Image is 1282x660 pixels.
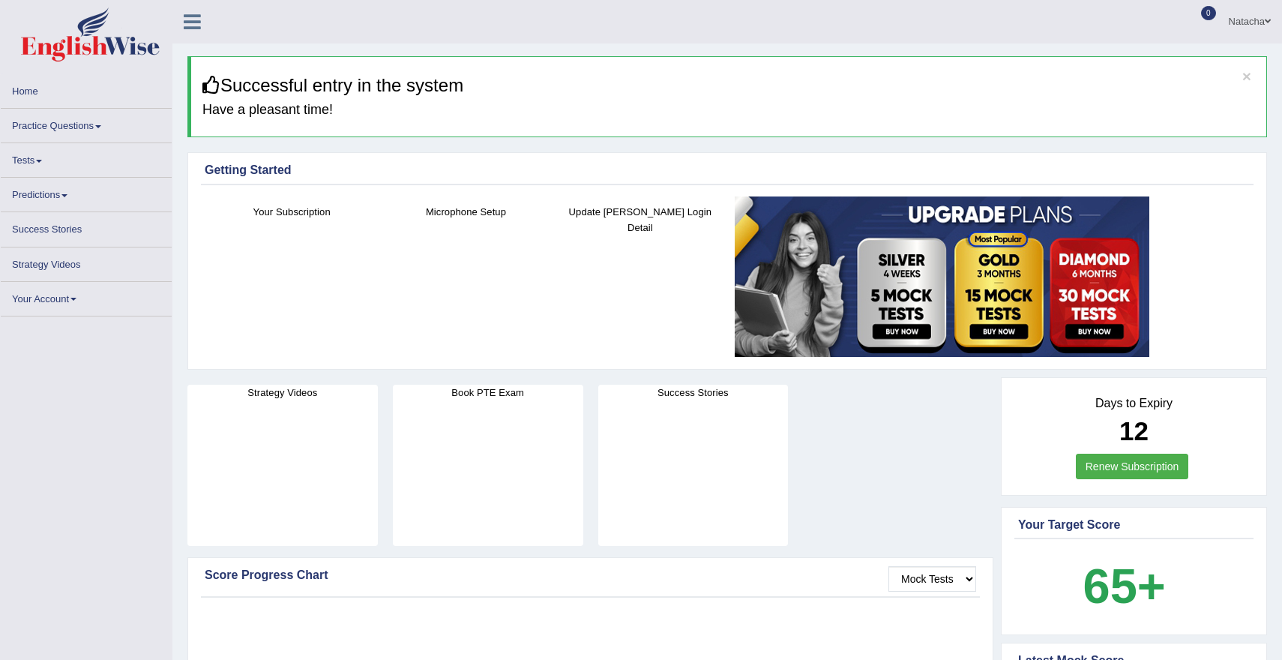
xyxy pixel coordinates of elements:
[1,109,172,138] a: Practice Questions
[205,566,976,584] div: Score Progress Chart
[1,143,172,172] a: Tests
[1,247,172,277] a: Strategy Videos
[1076,454,1189,479] a: Renew Subscription
[1201,6,1216,20] span: 0
[205,161,1250,179] div: Getting Started
[1,212,172,241] a: Success Stories
[561,204,720,235] h4: Update [PERSON_NAME] Login Detail
[1119,416,1149,445] b: 12
[1018,516,1250,534] div: Your Target Score
[1083,559,1165,613] b: 65+
[187,385,378,400] h4: Strategy Videos
[735,196,1149,357] img: small5.jpg
[598,385,789,400] h4: Success Stories
[1,282,172,311] a: Your Account
[1,74,172,103] a: Home
[1,178,172,207] a: Predictions
[393,385,583,400] h4: Book PTE Exam
[1018,397,1250,410] h4: Days to Expiry
[202,76,1255,95] h3: Successful entry in the system
[1242,68,1251,84] button: ×
[386,204,545,220] h4: Microphone Setup
[202,103,1255,118] h4: Have a pleasant time!
[212,204,371,220] h4: Your Subscription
